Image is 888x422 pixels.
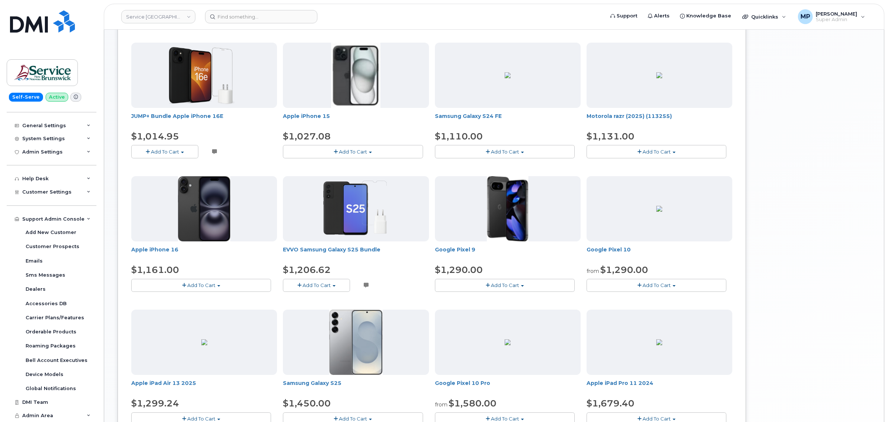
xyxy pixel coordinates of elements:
[491,416,519,422] span: Add To Cart
[643,416,671,422] span: Add To Cart
[643,149,671,155] span: Add To Cart
[435,401,448,408] small: from
[339,149,367,155] span: Add To Cart
[187,282,215,288] span: Add To Cart
[201,339,207,345] img: 110CE2EE-BED8-457C-97B0-44C820BA34CE.png
[131,398,179,409] span: $1,299.24
[587,398,634,409] span: $1,679.40
[487,176,528,241] img: Pixel_9_all.png
[131,131,179,142] span: $1,014.95
[283,279,350,292] button: Add To Cart
[656,339,662,345] img: BF9CF08C-A21D-4331-90BE-D58B11F67180.png
[737,9,791,24] div: Quicklinks
[151,149,179,155] span: Add To Cart
[131,246,178,253] a: Apple iPhone 16
[587,131,634,142] span: $1,131.00
[491,149,519,155] span: Add To Cart
[587,379,732,394] div: Apple iPad Pro 11 2024
[283,264,331,275] span: $1,206.62
[307,176,405,241] img: Samsung_S25_bundle_image.png
[751,14,778,20] span: Quicklinks
[283,112,429,127] div: Apple iPhone 15
[587,380,653,386] a: Apple iPad Pro 11 2024
[656,72,662,78] img: 5064C4E8-FB8A-45B3-ADD3-50D80ADAD265.png
[435,145,575,158] button: Add To Cart
[656,206,662,212] img: 57B83B5E-1227-4C56-9305-26E250A750A3.PNG
[587,246,732,261] div: Google Pixel 10
[131,113,223,119] a: JUMP+ Bundle Apple iPhone 16E
[283,145,423,158] button: Add To Cart
[435,246,475,253] a: Google Pixel 9
[587,268,599,274] small: from
[617,12,637,20] span: Support
[686,12,731,20] span: Knowledge Base
[587,113,672,119] a: Motorola razr (2025) (113255)
[121,10,195,23] a: Service New Brunswick (SNB)
[816,11,857,17] span: [PERSON_NAME]
[131,380,196,386] a: Apple iPad Air 13 2025
[331,43,380,108] img: iphone15.jpg
[131,279,271,292] button: Add To Cart
[600,264,648,275] span: $1,290.00
[505,339,511,345] img: B99F97A7-4BEB-48A0-9B15-E26909BDE1A8.PNG
[283,379,429,394] div: Samsung Galaxy S25
[491,282,519,288] span: Add To Cart
[131,145,198,158] button: Add To Cart
[131,246,277,261] div: Apple iPhone 16
[435,112,581,127] div: Samsung Galaxy S24 FE
[283,131,331,142] span: $1,027.08
[303,282,331,288] span: Add To Cart
[283,246,380,253] a: EVVO Samsung Galaxy S25 Bundle
[131,112,277,127] div: JUMP+ Bundle Apple iPhone 16E
[435,246,581,261] div: Google Pixel 9
[587,112,732,127] div: Motorola razr (2025) (113255)
[587,145,726,158] button: Add To Cart
[283,113,330,119] a: Apple iPhone 15
[131,379,277,394] div: Apple iPad Air 13 2025
[283,380,341,386] a: Samsung Galaxy S25
[449,398,496,409] span: $1,580.00
[587,279,726,292] button: Add To Cart
[643,282,671,288] span: Add To Cart
[178,176,230,241] img: iphone_16_plus.png
[675,9,736,23] a: Knowledge Base
[505,72,511,78] img: E7EB6A23-A041-42A0-8286-757622E2148C.png
[339,416,367,422] span: Add To Cart
[816,17,857,23] span: Super Admin
[605,9,643,23] a: Support
[654,12,670,20] span: Alerts
[187,416,215,422] span: Add To Cart
[155,43,253,108] img: ChatGPT_Image_Aug_20__2025__08_11_56_AM.png
[435,380,490,386] a: Google Pixel 10 Pro
[643,9,675,23] a: Alerts
[283,246,429,261] div: EVVO Samsung Galaxy S25 Bundle
[131,264,179,275] span: $1,161.00
[283,398,331,409] span: $1,450.00
[435,131,483,142] span: $1,110.00
[800,12,810,21] span: MP
[435,379,581,394] div: Google Pixel 10 Pro
[587,246,631,253] a: Google Pixel 10
[435,279,575,292] button: Add To Cart
[793,9,870,24] div: Michael Partack
[435,113,502,119] a: Samsung Galaxy S24 FE
[329,310,383,375] img: s25plus.png
[435,264,483,275] span: $1,290.00
[205,10,317,23] input: Find something...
